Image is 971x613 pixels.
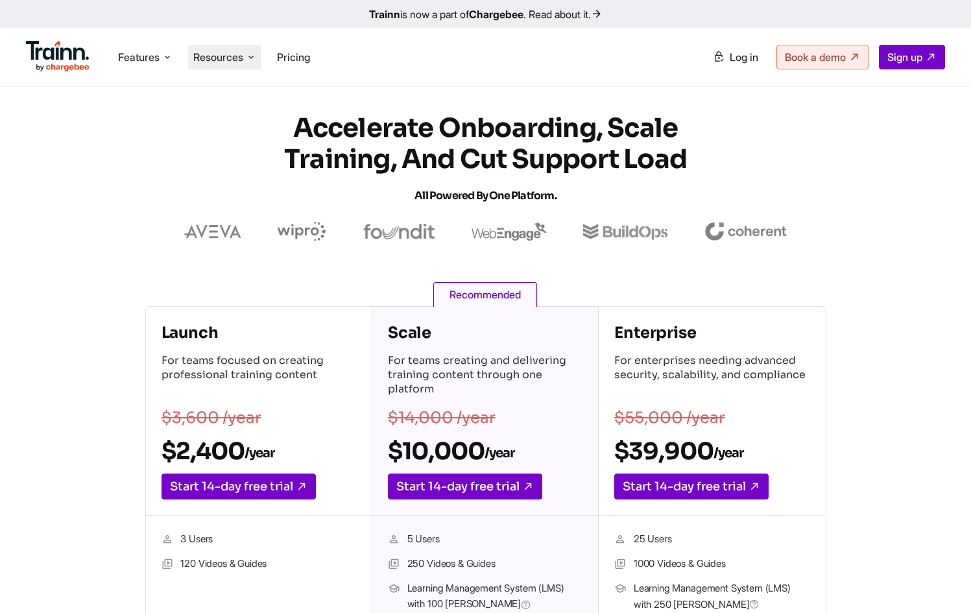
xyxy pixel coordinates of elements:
s: $3,600 /year [162,408,261,427]
a: Log in [705,45,766,69]
span: Learning Management System (LMS) with 250 [PERSON_NAME] [634,581,809,612]
img: buildops logo [583,224,668,240]
span: Learning Management System (LMS) with 100 [PERSON_NAME] [407,581,582,613]
a: Start 14-day free trial [614,474,769,499]
s: $14,000 /year [388,408,496,427]
p: For teams creating and delivering training content through one platform [388,354,582,399]
li: 120 Videos & Guides [162,556,356,573]
h4: Scale [388,322,582,343]
span: Resources [193,50,243,64]
h1: Accelerate Onboarding, Scale Training, and Cut Support Load [252,113,719,211]
li: 25 Users [614,531,809,548]
span: Log in [730,51,758,64]
h4: Launch [162,322,356,343]
li: 1000 Videos & Guides [614,556,809,573]
b: Trainn [369,8,400,21]
img: webengage logo [472,222,547,241]
img: coherent logo [704,222,787,241]
sub: /year [485,445,514,461]
span: Recommended [433,282,537,307]
p: For enterprises needing advanced security, scalability, and compliance [614,354,809,399]
li: 5 Users [388,531,582,548]
li: 3 Users [162,531,356,548]
span: Book a demo [785,51,846,64]
sub: /year [245,445,274,461]
a: Sign up [879,45,945,69]
img: wipro logo [278,222,326,241]
p: For teams focused on creating professional training content [162,354,356,399]
img: Trainn Logo [26,41,90,72]
li: 250 Videos & Guides [388,556,582,573]
span: All Powered by One Platform. [414,189,557,202]
h4: Enterprise [614,322,809,343]
span: Features [118,50,160,64]
a: Book a demo [776,45,869,69]
a: Pricing [277,51,310,64]
sub: /year [713,445,743,461]
a: Start 14-day free trial [162,474,316,499]
h2: $39,900 [614,437,809,466]
a: Start 14-day free trial [388,474,542,499]
s: $55,000 /year [614,408,725,427]
iframe: Chat Widget [906,551,971,613]
span: Sign up [887,51,922,64]
h2: $2,400 [162,437,356,466]
img: foundit logo [363,224,435,239]
h2: $10,000 [388,437,582,466]
img: aveva logo [184,225,241,238]
b: Chargebee [469,8,523,21]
